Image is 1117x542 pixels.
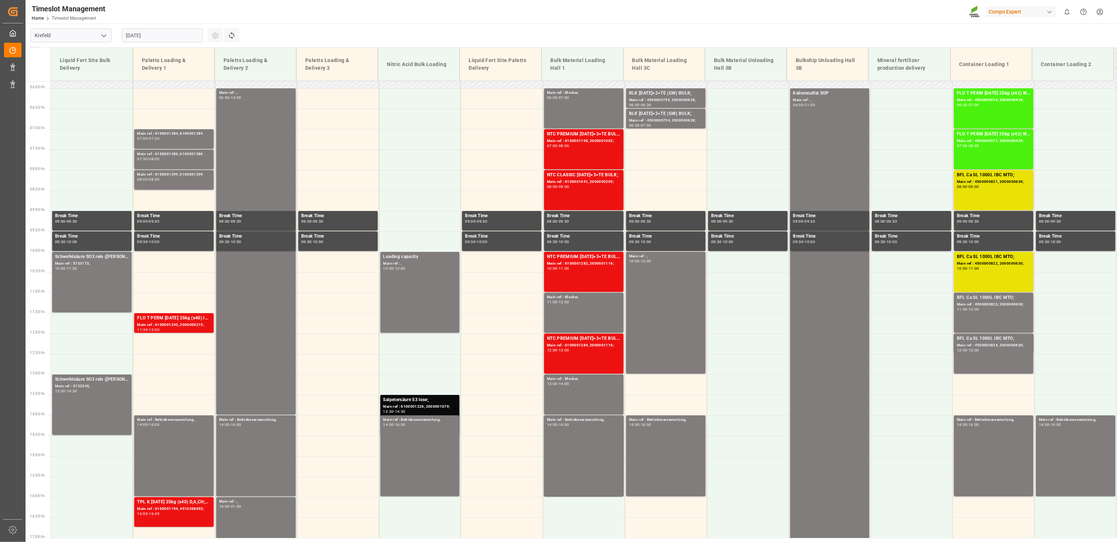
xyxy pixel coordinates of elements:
div: 09:00 [793,220,804,223]
div: - [148,157,149,161]
div: 09:30 [149,220,159,223]
div: Main ref : Betriebsversammlung, [547,417,621,423]
div: 08:00 [547,185,558,188]
div: Main ref : , [219,90,293,96]
div: Break Time [137,233,211,240]
div: Main ref : 6100001384, 6100001384 [137,131,211,137]
div: 12:00 [969,308,979,311]
button: open menu [98,30,109,41]
div: Bulk Material Loading Hall 3C [629,54,699,75]
div: - [967,308,969,311]
div: 10:00 [477,240,488,243]
div: 09:30 [559,220,569,223]
div: 10:00 [231,240,241,243]
div: - [967,267,969,270]
div: Break Time [301,212,375,220]
div: 14:00 [383,423,394,426]
div: Main ref : , [219,499,293,505]
div: Main ref : 4500000821, 2000000630; [957,179,1031,185]
div: Break Time [137,212,211,220]
div: Main ref : 4500000577, 2000000429; [957,138,1031,144]
div: 11:00 [559,267,569,270]
div: 09:30 [969,220,979,223]
div: 09:00 [957,220,967,223]
div: Break Time [875,233,949,240]
div: 11:00 [547,300,558,304]
div: 16:00 [231,423,241,426]
div: 11:00 [957,308,967,311]
span: 09:00 Hr [30,208,45,212]
div: - [967,220,969,223]
div: - [66,389,67,393]
span: 14:00 Hr [30,412,45,416]
div: - [885,220,887,223]
div: - [148,220,149,223]
div: Break Time [301,233,375,240]
div: - [558,267,559,270]
span: 07:30 Hr [30,146,45,150]
div: - [476,240,477,243]
span: 12:00 Hr [30,330,45,334]
div: 06:30 [629,124,640,127]
div: 10:00 [383,267,394,270]
div: Break Time [55,233,129,240]
div: - [230,220,231,223]
div: Main ref : 6100001198, 2000001002; [547,138,621,144]
div: 14:00 [1039,423,1050,426]
div: 10:00 [1051,240,1061,243]
div: 09:30 [711,240,722,243]
span: 10:30 Hr [30,269,45,273]
div: 09:30 [477,220,488,223]
div: 14:00 [231,96,241,99]
div: 09:30 [957,240,967,243]
div: NTC PREMIUM [DATE]+3+TE BULK; [547,335,621,342]
div: - [312,220,313,223]
div: BLK [DATE]+2+TE (GW) BULK; [629,110,703,118]
div: Bulk Material Loading Hall 1 [548,54,617,75]
div: BFL Ca SL 1000L IBC MTO; [957,172,1031,179]
div: - [967,103,969,107]
span: 06:00 Hr [30,85,45,89]
div: 07:00 [641,124,651,127]
div: 16:45 [149,512,159,515]
div: Break Time [219,233,293,240]
div: 16:00 [219,505,230,508]
div: - [230,240,231,243]
span: 08:00 Hr [30,167,45,171]
div: 10:00 [67,240,77,243]
div: - [885,240,887,243]
div: Break Time [957,212,1031,220]
div: 09:00 [137,220,148,223]
div: 07:30 [149,137,159,140]
div: Break Time [1039,212,1113,220]
div: - [558,185,559,188]
div: Main ref : 6100001284, 2000001116; [547,342,621,349]
span: 13:00 Hr [30,371,45,375]
div: Break Time [711,212,785,220]
div: 08:00 [149,157,159,161]
div: Mineral fertilizer production delivery [874,54,944,75]
div: - [967,349,969,352]
div: Break Time [219,212,293,220]
div: Compo Expert [986,7,1056,17]
div: - [803,240,804,243]
div: 09:00 [969,185,979,188]
div: 08:30 [149,178,159,181]
div: 13:00 [641,260,651,263]
span: 16:30 Hr [30,514,45,518]
span: 10:00 Hr [30,249,45,253]
div: 08:00 [559,144,569,147]
div: 08:00 [969,144,979,147]
div: - [66,220,67,223]
div: Break Time [711,233,785,240]
div: Break Time [793,233,867,240]
span: 06:30 Hr [30,105,45,109]
div: 07:00 [957,144,967,147]
div: - [967,144,969,147]
div: 08:00 [957,185,967,188]
span: 09:30 Hr [30,228,45,232]
div: BFL Ca SL 1000L IBC MTO; [957,294,1031,301]
div: 12:00 [395,267,406,270]
span: 15:30 Hr [30,473,45,477]
div: - [148,137,149,140]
